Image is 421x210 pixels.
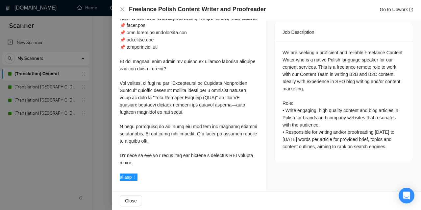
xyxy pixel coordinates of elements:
div: Job Description [283,23,405,41]
span: close [120,7,125,12]
button: Close [120,7,125,12]
h4: Freelance Polish Content Writer and Proofreader [129,5,266,13]
div: We are seeking a proficient and reliable Freelance Content Writer who is a native Polish language... [283,49,405,150]
a: Go to Upworkexport [380,7,413,12]
button: Close [120,196,142,206]
div: Open Intercom Messenger [399,188,414,203]
span: export [409,8,413,12]
span: Close [125,197,137,204]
